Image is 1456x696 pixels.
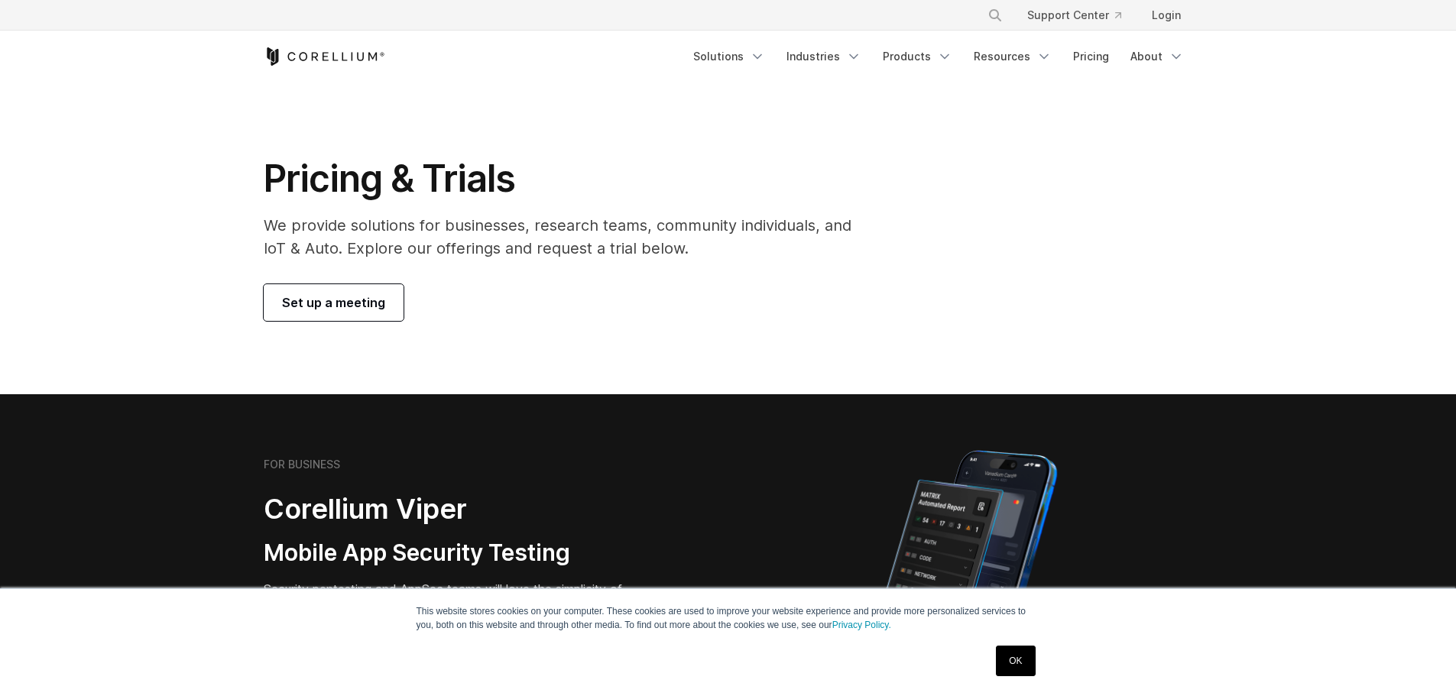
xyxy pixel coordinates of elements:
[264,539,655,568] h3: Mobile App Security Testing
[264,214,873,260] p: We provide solutions for businesses, research teams, community individuals, and IoT & Auto. Explo...
[965,43,1061,70] a: Resources
[1140,2,1193,29] a: Login
[832,620,891,630] a: Privacy Policy.
[684,43,1193,70] div: Navigation Menu
[264,47,385,66] a: Corellium Home
[264,284,404,321] a: Set up a meeting
[1064,43,1118,70] a: Pricing
[969,2,1193,29] div: Navigation Menu
[282,293,385,312] span: Set up a meeting
[777,43,871,70] a: Industries
[264,580,655,635] p: Security pentesting and AppSec teams will love the simplicity of automated report generation comb...
[264,156,873,202] h1: Pricing & Trials
[264,458,340,471] h6: FOR BUSINESS
[1015,2,1133,29] a: Support Center
[1121,43,1193,70] a: About
[981,2,1009,29] button: Search
[996,646,1035,676] a: OK
[264,492,655,526] h2: Corellium Viper
[874,43,961,70] a: Products
[684,43,774,70] a: Solutions
[417,604,1040,632] p: This website stores cookies on your computer. These cookies are used to improve your website expe...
